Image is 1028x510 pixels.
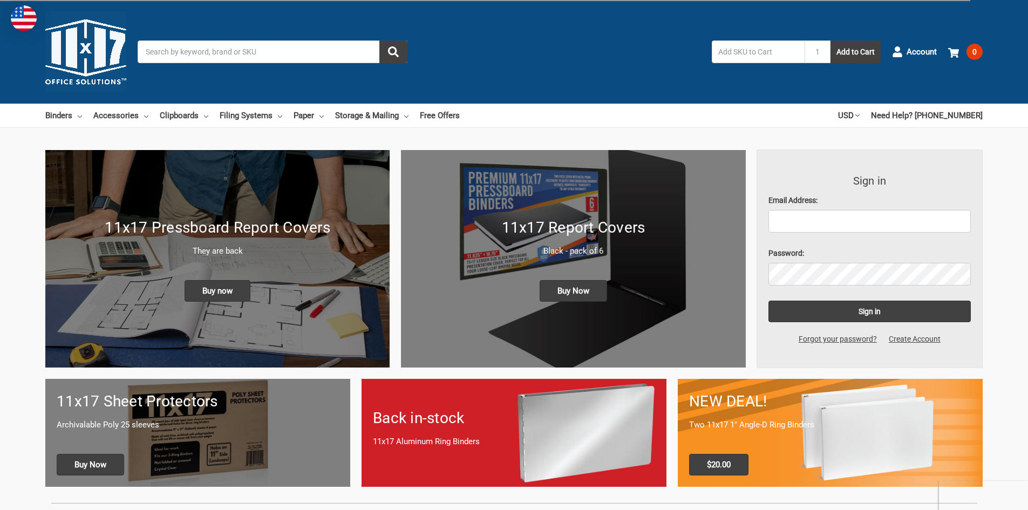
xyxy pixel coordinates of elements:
a: New 11x17 Pressboard Binders 11x17 Pressboard Report Covers They are back Buy now [45,150,390,368]
a: Storage & Mailing [335,104,409,127]
label: Password: [768,248,971,259]
a: Back in-stock 11x17 Aluminum Ring Binders [362,379,666,486]
h3: Sign in [768,173,971,189]
h1: 11x17 Sheet Protectors [57,390,339,413]
input: Add SKU to Cart [712,40,805,63]
p: Archivalable Poly 25 sleeves [57,419,339,431]
a: Account [892,38,937,66]
p: They are back [57,245,378,257]
h1: NEW DEAL! [689,390,971,413]
span: 0 [966,44,983,60]
a: Create Account [883,334,947,345]
img: 11x17 Report Covers [401,150,745,368]
a: 0 [948,38,983,66]
a: Filing Systems [220,104,282,127]
a: Clipboards [160,104,208,127]
span: Buy Now [540,280,607,302]
a: 11x17 sheet protectors 11x17 Sheet Protectors Archivalable Poly 25 sleeves Buy Now [45,379,350,486]
span: Account [907,46,937,58]
img: 11x17.com [45,11,126,92]
p: 11x17 Aluminum Ring Binders [373,436,655,448]
a: 11x17 Binder 2-pack only $20.00 NEW DEAL! Two 11x17 1" Angle-D Ring Binders $20.00 [678,379,983,486]
a: Free Offers [420,104,460,127]
input: Search by keyword, brand or SKU [138,40,407,63]
iframe: Google Customer Reviews [939,481,1028,510]
p: Two 11x17 1" Angle-D Ring Binders [689,419,971,431]
a: Need Help? [PHONE_NUMBER] [871,104,983,127]
a: Forgot your password? [793,334,883,345]
button: Add to Cart [830,40,881,63]
h1: 11x17 Pressboard Report Covers [57,216,378,239]
a: 11x17 Report Covers 11x17 Report Covers Black - pack of 6 Buy Now [401,150,745,368]
span: Buy now [185,280,250,302]
a: Paper [294,104,324,127]
img: duty and tax information for United States [11,5,37,31]
img: New 11x17 Pressboard Binders [45,150,390,368]
label: Email Address: [768,195,971,206]
a: USD [838,104,860,127]
p: Black - pack of 6 [412,245,734,257]
a: Accessories [93,104,148,127]
h1: 11x17 Report Covers [412,216,734,239]
span: $20.00 [689,454,748,475]
input: Sign in [768,301,971,322]
a: Binders [45,104,82,127]
h1: Back in-stock [373,407,655,430]
span: Buy Now [57,454,124,475]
